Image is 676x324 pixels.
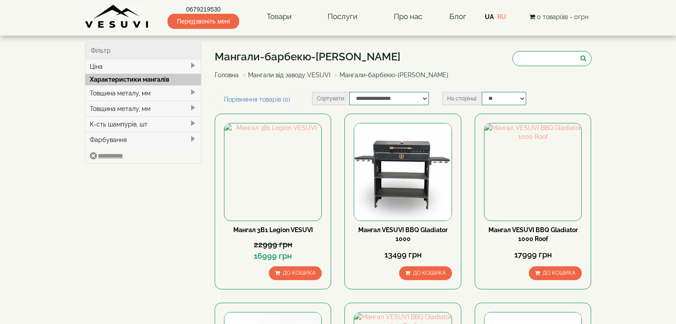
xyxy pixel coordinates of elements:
[224,123,321,220] img: Мангал 3В1 Legion VESUVI
[354,123,451,220] img: Мангал VESUVI BBQ Gladiator 1000
[354,249,452,261] div: 13499 грн
[442,92,482,105] label: На сторінці:
[85,59,201,74] div: Ціна
[224,250,322,262] div: 16999 грн
[283,270,316,276] span: До кошика
[224,239,322,250] div: 22999 грн
[527,12,591,22] button: 0 товар(ів) - 0грн
[215,71,239,79] a: Головна
[484,123,581,220] img: Мангал VESUVI BBQ Gladiator 1000 Roof
[168,14,239,29] span: Передзвоніть мені
[85,85,201,101] div: Товщина металу, мм
[312,92,349,105] label: Сортувати:
[488,226,578,242] a: Мангал VESUVI BBQ Gladiator 1000 Roof
[85,101,201,116] div: Товщина металу, мм
[215,51,455,63] h1: Мангали-барбекю-[PERSON_NAME]
[537,13,588,20] span: 0 товар(ів) - 0грн
[497,13,506,20] a: RU
[85,116,201,132] div: К-сть шампурів, шт
[484,249,582,261] div: 17999 грн
[543,270,576,276] span: До кошика
[85,43,201,59] div: Фільтр
[399,266,452,280] button: До кошика
[319,7,366,27] a: Послуги
[233,226,313,233] a: Мангал 3В1 Legion VESUVI
[85,132,201,147] div: Фарбування
[215,92,300,107] a: Порівняння товарів (0)
[248,71,330,79] a: Мангали від заводу VESUVI
[269,266,322,280] button: До кошика
[358,226,448,242] a: Мангал VESUVI BBQ Gladiator 1000
[332,71,448,79] li: Мангали-барбекю-[PERSON_NAME]
[529,266,582,280] button: До кошика
[385,7,431,27] a: Про нас
[85,74,201,85] div: Характеристики мангалів
[85,4,149,29] img: Завод VESUVI
[168,5,239,14] a: 0679219530
[258,7,300,27] a: Товари
[449,12,466,21] a: Блог
[485,13,494,20] a: UA
[413,270,446,276] span: До кошика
